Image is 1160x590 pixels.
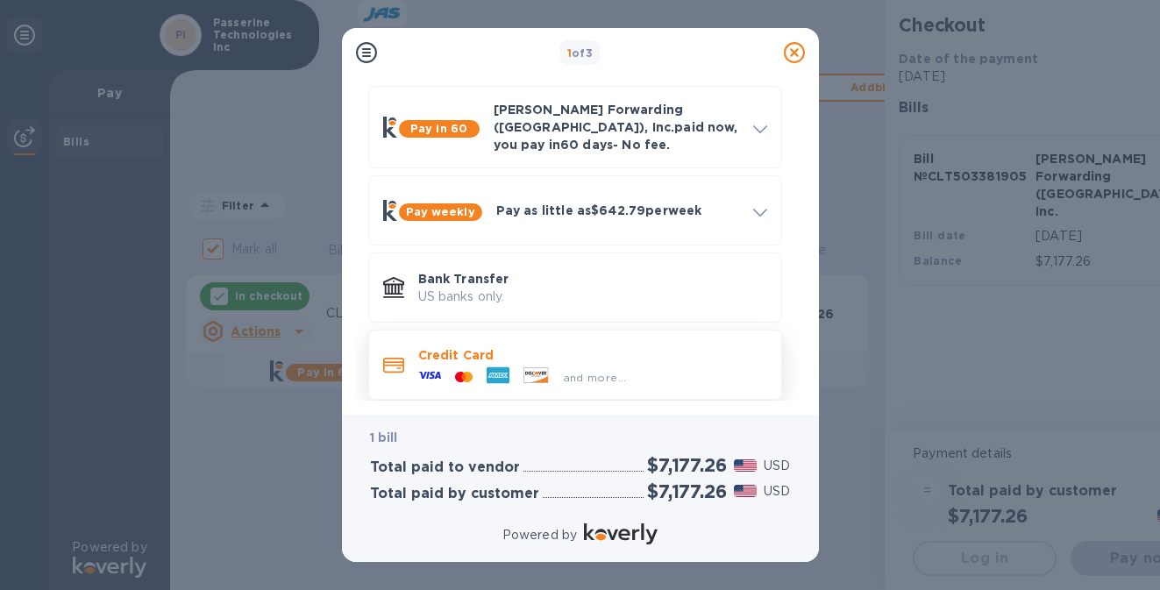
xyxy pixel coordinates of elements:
h3: Total paid by customer [370,486,539,502]
h2: $7,177.26 [647,480,726,502]
p: US banks only. [418,288,767,306]
p: Credit Card [418,346,767,364]
span: and more... [563,371,627,384]
b: Pay in 60 [410,122,467,135]
p: Powered by [502,526,577,544]
img: Logo [584,523,658,544]
b: 1 bill [370,430,398,444]
p: Pay as little as $642.79 per week [496,202,739,219]
img: USD [734,459,758,472]
span: 1 [567,46,572,60]
p: USD [764,457,790,475]
h2: $7,177.26 [647,454,726,476]
p: [PERSON_NAME] Forwarding ([GEOGRAPHIC_DATA]), Inc. paid now, you pay in 60 days - No fee. [494,101,739,153]
p: USD [764,482,790,501]
b: of 3 [567,46,594,60]
img: USD [734,485,758,497]
b: Pay weekly [406,205,475,218]
p: Bank Transfer [418,270,767,288]
h3: Total paid to vendor [370,459,520,476]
